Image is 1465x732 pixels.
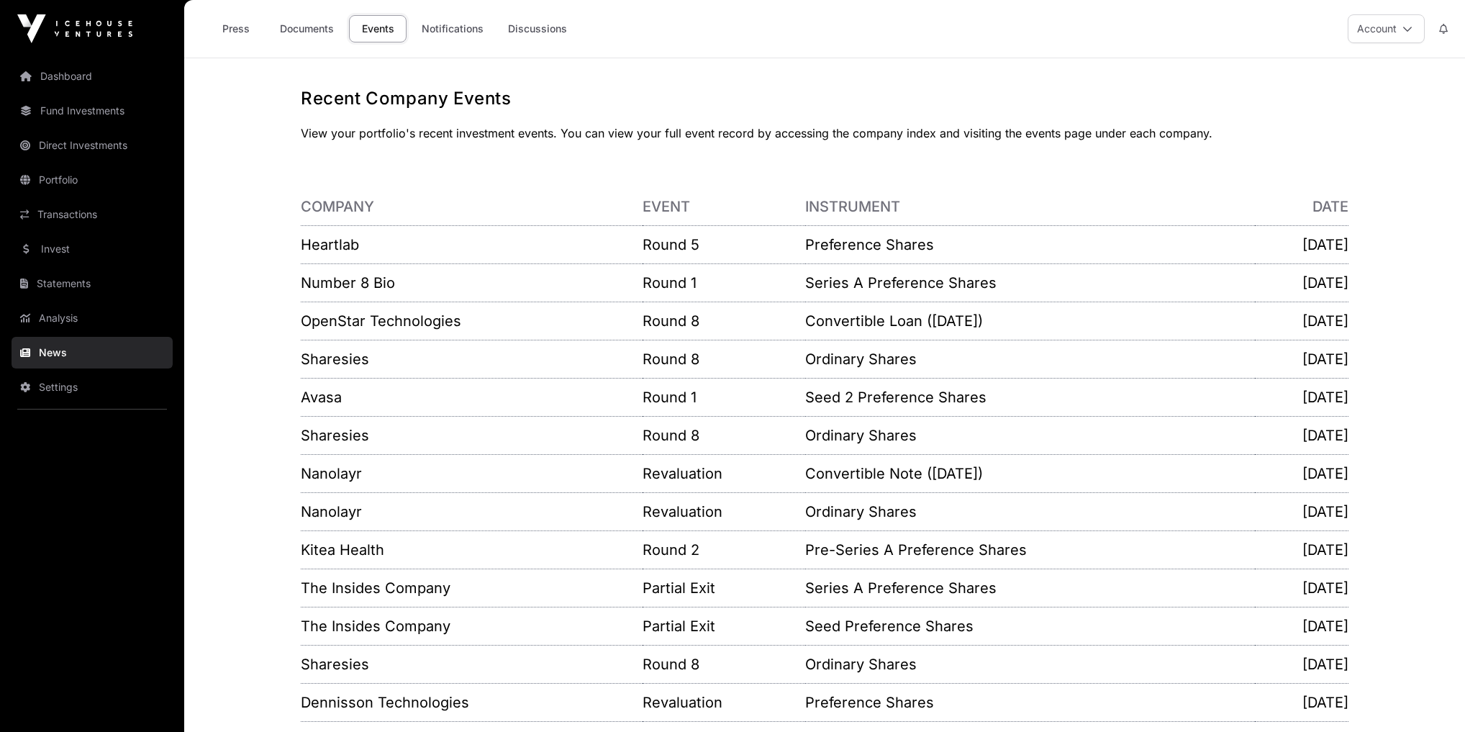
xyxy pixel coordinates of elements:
[301,618,450,635] a: The Insides Company
[643,425,804,446] p: Round 8
[805,578,1255,598] p: Series A Preference Shares
[643,540,804,560] p: Round 2
[12,337,173,369] a: News
[17,14,132,43] img: Icehouse Ventures Logo
[12,268,173,299] a: Statements
[643,578,804,598] p: Partial Exit
[643,387,804,407] p: Round 1
[301,503,362,520] a: Nanolayr
[643,464,804,484] p: Revaluation
[349,15,407,42] a: Events
[643,654,804,674] p: Round 8
[1255,349,1348,369] p: [DATE]
[643,692,804,713] p: Revaluation
[207,15,265,42] a: Press
[805,235,1255,255] p: Preference Shares
[271,15,343,42] a: Documents
[12,60,173,92] a: Dashboard
[499,15,576,42] a: Discussions
[1255,235,1348,255] p: [DATE]
[643,502,804,522] p: Revaluation
[301,579,450,597] a: The Insides Company
[301,541,384,559] a: Kitea Health
[805,349,1255,369] p: Ordinary Shares
[12,95,173,127] a: Fund Investments
[643,349,804,369] p: Round 8
[1255,387,1348,407] p: [DATE]
[301,389,342,406] a: Avasa
[301,188,643,226] th: Company
[1255,311,1348,331] p: [DATE]
[1255,188,1348,226] th: Date
[643,188,804,226] th: Event
[805,311,1255,331] p: Convertible Loan ([DATE])
[1255,654,1348,674] p: [DATE]
[12,130,173,161] a: Direct Investments
[805,188,1255,226] th: Instrument
[12,371,173,403] a: Settings
[1255,616,1348,636] p: [DATE]
[301,465,362,482] a: Nanolayr
[1255,578,1348,598] p: [DATE]
[1255,502,1348,522] p: [DATE]
[301,236,359,253] a: Heartlab
[12,233,173,265] a: Invest
[1255,464,1348,484] p: [DATE]
[805,387,1255,407] p: Seed 2 Preference Shares
[805,540,1255,560] p: Pre-Series A Preference Shares
[301,312,461,330] a: OpenStar Technologies
[805,273,1255,293] p: Series A Preference Shares
[643,311,804,331] p: Round 8
[12,199,173,230] a: Transactions
[12,302,173,334] a: Analysis
[805,654,1255,674] p: Ordinary Shares
[1255,540,1348,560] p: [DATE]
[412,15,493,42] a: Notifications
[805,616,1255,636] p: Seed Preference Shares
[301,694,469,711] a: Dennisson Technologies
[643,235,804,255] p: Round 5
[301,87,1348,110] h1: Recent Company Events
[805,425,1255,446] p: Ordinary Shares
[301,427,369,444] a: Sharesies
[301,125,1348,142] p: View your portfolio's recent investment events. You can view your full event record by accessing ...
[301,351,369,368] a: Sharesies
[1348,14,1425,43] button: Account
[643,273,804,293] p: Round 1
[1255,273,1348,293] p: [DATE]
[1255,425,1348,446] p: [DATE]
[301,274,395,292] a: Number 8 Bio
[12,164,173,196] a: Portfolio
[301,656,369,673] a: Sharesies
[805,502,1255,522] p: Ordinary Shares
[1255,692,1348,713] p: [DATE]
[805,464,1255,484] p: Convertible Note ([DATE])
[1393,663,1465,732] iframe: Chat Widget
[643,616,804,636] p: Partial Exit
[805,692,1255,713] p: Preference Shares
